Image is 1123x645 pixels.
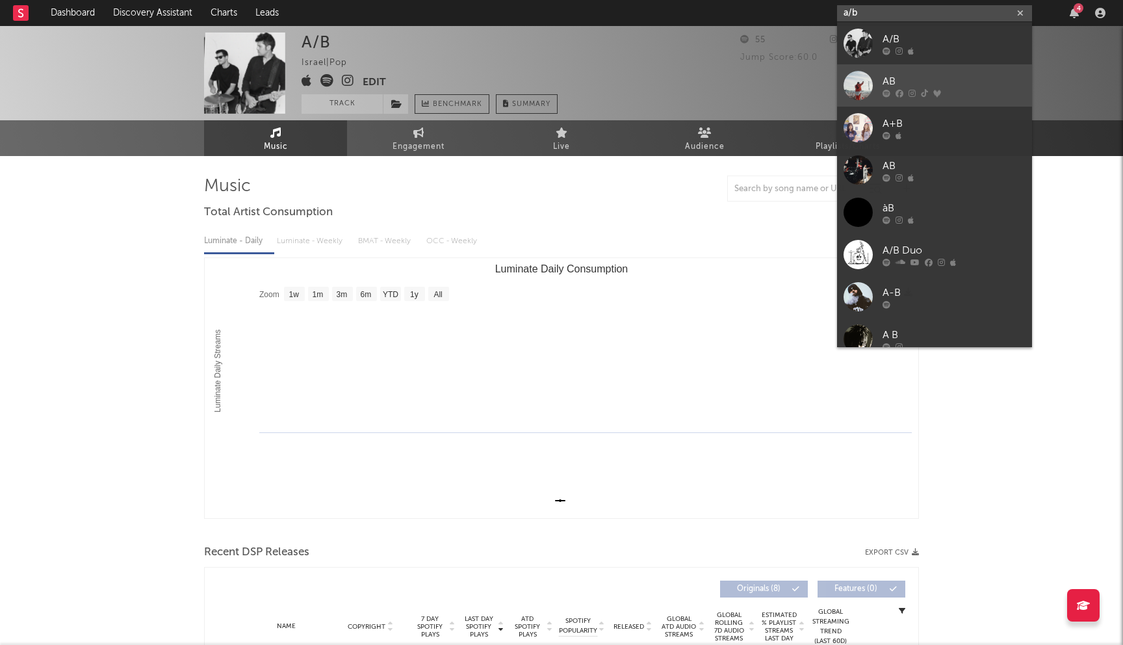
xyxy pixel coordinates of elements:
[633,120,776,156] a: Audience
[761,611,797,642] span: Estimated % Playlist Streams Last Day
[661,615,697,638] span: Global ATD Audio Streams
[433,97,482,112] span: Benchmark
[830,36,861,44] span: 262
[553,139,570,155] span: Live
[205,258,918,518] svg: Luminate Daily Consumption
[302,33,331,51] div: A/B
[837,233,1032,276] a: A/B Duo
[302,55,362,71] div: Israel | Pop
[204,120,347,156] a: Music
[837,149,1032,191] a: AB
[244,622,329,631] div: Name
[837,22,1032,64] a: A/B
[613,623,644,631] span: Released
[740,53,818,62] span: Jump Score: 60.0
[883,285,1026,300] div: A-B
[461,615,496,638] span: Last Day Spotify Plays
[865,549,919,557] button: Export CSV
[510,615,545,638] span: ATD Spotify Plays
[837,5,1032,21] input: Search for artists
[883,327,1026,343] div: A B
[347,120,490,156] a: Engagement
[883,116,1026,131] div: A+B
[204,545,309,560] span: Recent DSP Releases
[883,243,1026,258] div: A/B Duo
[337,290,348,299] text: 3m
[826,585,886,593] span: Features ( 0 )
[883,31,1026,47] div: A/B
[393,139,445,155] span: Engagement
[302,94,383,114] button: Track
[711,611,747,642] span: Global Rolling 7D Audio Streams
[720,581,808,598] button: Originals(8)
[837,276,1032,318] a: A-B
[837,107,1032,149] a: A+B
[837,191,1032,233] a: àB
[363,74,386,90] button: Edit
[433,290,442,299] text: All
[816,139,880,155] span: Playlists/Charts
[729,585,788,593] span: Originals ( 8 )
[837,64,1032,107] a: AB
[490,120,633,156] a: Live
[818,581,905,598] button: Features(0)
[289,290,300,299] text: 1w
[413,615,447,638] span: 7 Day Spotify Plays
[837,318,1032,360] a: A B
[415,94,489,114] a: Benchmark
[496,94,558,114] button: Summary
[1070,8,1079,18] button: 4
[685,139,725,155] span: Audience
[361,290,372,299] text: 6m
[883,158,1026,174] div: AB
[213,330,222,412] text: Luminate Daily Streams
[259,290,279,299] text: Zoom
[559,616,597,636] span: Spotify Popularity
[740,36,766,44] span: 55
[204,205,333,220] span: Total Artist Consumption
[776,120,919,156] a: Playlists/Charts
[410,290,419,299] text: 1y
[313,290,324,299] text: 1m
[1074,3,1083,13] div: 4
[512,101,550,108] span: Summary
[883,73,1026,89] div: AB
[383,290,398,299] text: YTD
[264,139,288,155] span: Music
[728,184,865,194] input: Search by song name or URL
[495,263,628,274] text: Luminate Daily Consumption
[348,623,385,631] span: Copyright
[883,200,1026,216] div: àB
